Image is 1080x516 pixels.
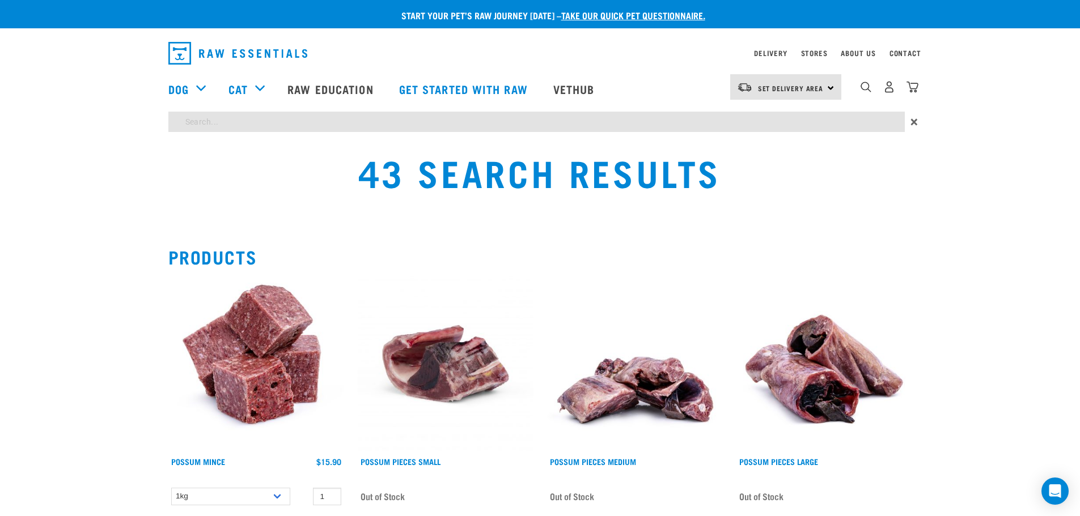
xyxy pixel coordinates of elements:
[561,12,705,18] a: take our quick pet questionnaire.
[739,488,783,505] span: Out of Stock
[361,488,405,505] span: Out of Stock
[171,459,225,463] a: Possum Mince
[388,66,542,112] a: Get started with Raw
[168,246,912,267] h2: Products
[316,457,341,466] div: $15.90
[739,459,818,463] a: Possum Pieces Large
[168,80,189,97] a: Dog
[361,459,441,463] a: Possum Pieces Small
[200,151,879,192] h1: 43 Search Results
[883,81,895,93] img: user.png
[1041,477,1069,505] div: Open Intercom Messenger
[754,51,787,55] a: Delivery
[159,37,921,69] nav: dropdown navigation
[841,51,875,55] a: About Us
[736,276,912,451] img: 1200 Possum Pieces Large 01
[550,459,636,463] a: Possum Pieces Medium
[276,66,387,112] a: Raw Education
[758,86,824,90] span: Set Delivery Area
[358,276,533,451] img: Possum Piece Small
[542,66,609,112] a: Vethub
[907,81,918,93] img: home-icon@2x.png
[737,82,752,92] img: van-moving.png
[861,82,871,92] img: home-icon-1@2x.png
[801,51,828,55] a: Stores
[168,276,344,451] img: 1102 Possum Mince 01
[168,42,307,65] img: Raw Essentials Logo
[228,80,248,97] a: Cat
[313,488,341,505] input: 1
[910,112,918,132] span: ×
[550,488,594,505] span: Out of Stock
[547,276,723,451] img: 1203 Possum Pieces Medium 01
[890,51,921,55] a: Contact
[168,112,905,132] input: Search...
